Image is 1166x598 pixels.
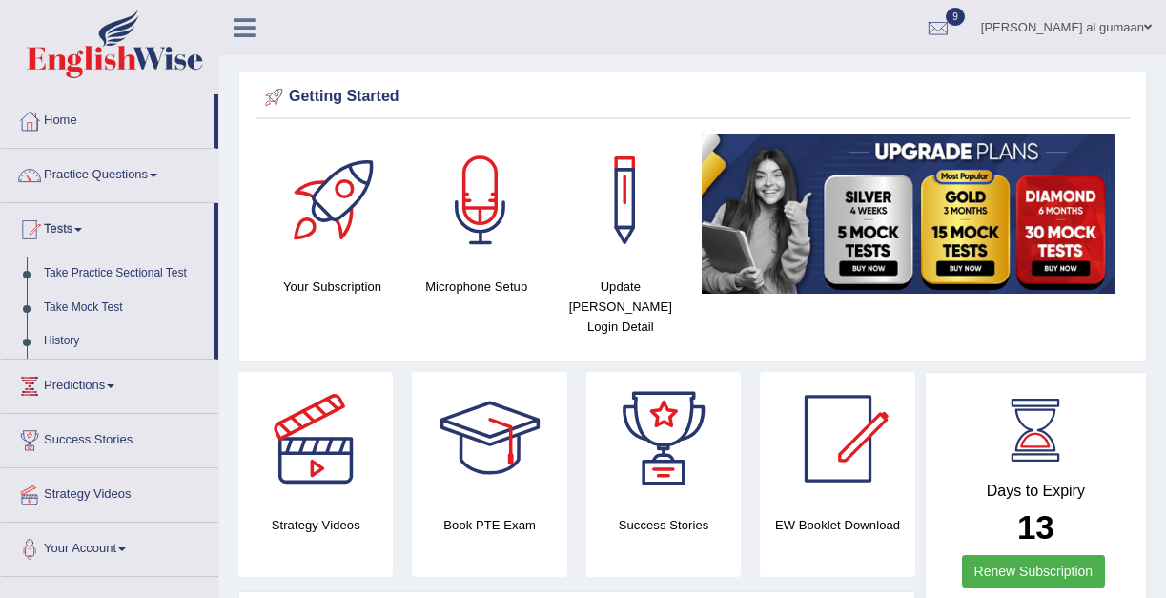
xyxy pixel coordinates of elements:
a: Predictions [1,360,218,407]
span: 9 [946,8,965,26]
a: Your Account [1,523,218,570]
h4: Book PTE Exam [412,515,566,535]
a: Renew Subscription [962,555,1106,588]
b: 13 [1017,508,1054,546]
h4: Days to Expiry [947,483,1125,500]
a: Home [1,94,214,142]
h4: Update [PERSON_NAME] Login Detail [558,277,683,337]
a: Practice Questions [1,149,218,196]
h4: Strategy Videos [238,515,393,535]
a: Strategy Videos [1,468,218,516]
a: Take Practice Sectional Test [35,257,214,291]
img: small5.jpg [702,134,1115,294]
a: Tests [1,203,214,251]
h4: Microphone Setup [414,277,539,297]
h4: Your Subscription [270,277,395,297]
a: Take Mock Test [35,291,214,325]
h4: EW Booklet Download [760,515,914,535]
a: Success Stories [1,414,218,462]
a: History [35,324,214,359]
h4: Success Stories [586,515,741,535]
div: Getting Started [260,83,1125,112]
